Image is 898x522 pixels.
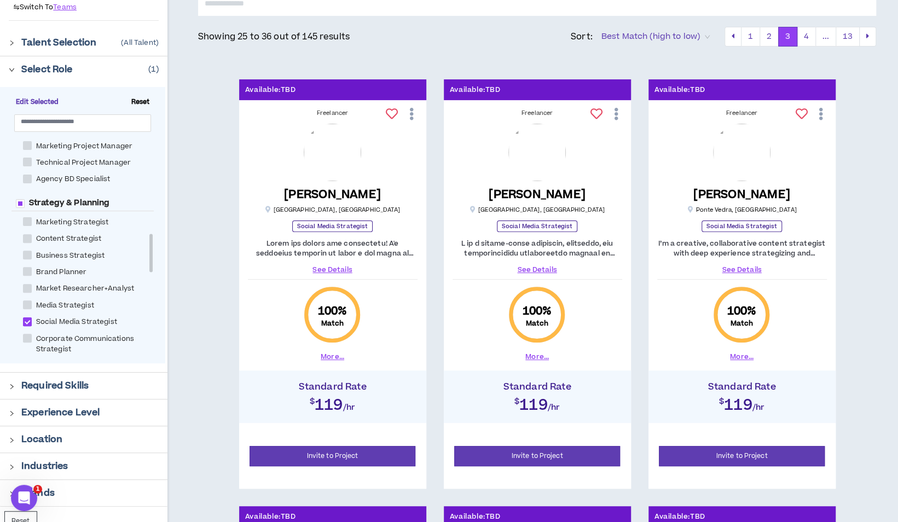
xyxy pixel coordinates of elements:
p: I’m a creative, collaborative content strategist with deep experience strategizing and executing ... [657,239,827,258]
span: right [9,410,15,416]
button: More... [525,352,549,362]
small: Match [321,319,344,328]
p: Ponte Vedra , [GEOGRAPHIC_DATA] [687,206,796,214]
p: [GEOGRAPHIC_DATA] , [GEOGRAPHIC_DATA] [470,206,605,214]
span: Edit Selected [11,97,63,107]
p: Available: TBD [245,512,296,522]
p: Available: TBD [654,85,705,95]
p: [GEOGRAPHIC_DATA] , [GEOGRAPHIC_DATA] [265,206,401,214]
span: Marketing Project Manager [32,141,137,152]
button: More... [730,352,754,362]
span: right [9,464,15,470]
p: Required Skills [21,379,89,392]
p: Showing 25 to 36 out of 145 results [198,30,350,43]
span: right [9,437,15,443]
small: Match [526,319,549,328]
div: Freelancer [453,109,622,118]
span: Corporate Communications Strategist [32,334,162,355]
p: ( 1 ) [148,63,159,76]
p: Switch To [13,3,53,11]
a: See Details [453,265,622,275]
p: Lorem ips dolors ame consectetu! A'e seddoeius temporin ut labor e dol magna al enimadm ven qui n... [248,239,418,258]
button: Invite to Project [659,446,825,466]
div: Freelancer [248,109,418,118]
span: 100 % [523,304,552,319]
h4: Standard Rate [245,381,421,392]
h4: Standard Rate [449,381,625,392]
h2: $119 [654,392,830,412]
span: 100 % [318,304,347,319]
span: 100 % [727,304,757,319]
span: /hr [343,401,356,413]
h5: [PERSON_NAME] [489,188,586,201]
span: Brand Planner [32,267,91,277]
p: Social Media Strategist [702,221,782,232]
span: /hr [752,401,765,413]
span: Market Researcher+Analyst [32,283,139,294]
span: Business Strategist [32,251,109,261]
a: See Details [657,265,827,275]
h2: $119 [245,392,421,412]
span: Best Match (high to low) [601,28,710,45]
nav: pagination [725,27,876,47]
button: 4 [797,27,816,47]
button: Invite to Project [454,446,621,466]
a: Teams [53,3,77,11]
p: Available: TBD [450,85,501,95]
p: Social Media Strategist [497,221,577,232]
p: Available: TBD [450,512,501,522]
p: Sort: [571,30,593,43]
span: Strategy & Planning [25,198,114,208]
p: ( All Talent ) [121,38,159,47]
p: L ip d sitame-conse adipiscin, elitseddo, eiu temporincididu utlaboreetdo magnaal en adminimv qui... [453,239,622,258]
h5: [PERSON_NAME] [693,188,790,201]
p: Experience Level [21,406,100,419]
span: right [9,40,15,46]
button: 13 [836,27,860,47]
span: right [9,491,15,497]
a: See Details [248,265,418,275]
span: Content Strategist [32,234,106,244]
p: Social Media Strategist [292,221,373,232]
span: right [9,67,15,73]
div: Freelancer [657,109,827,118]
iframe: Intercom live chat [11,485,37,511]
span: Marketing Strategist [32,217,113,228]
span: /hr [548,401,560,413]
p: Talent Selection [21,36,96,49]
img: xRwyKKEDRBXP8LrUR4cnz8aWBNBLEZCvlynBfmcO.png [713,124,770,181]
p: Available: TBD [245,85,296,95]
span: Media Strategist [32,300,99,311]
p: Select Role [21,63,73,76]
button: More... [321,352,344,362]
span: right [9,384,15,390]
span: Technical Project Manager [32,158,136,168]
p: Industries [21,460,68,473]
button: 3 [778,27,797,47]
img: rMlrM3JANFKSGxVPHp4YZZEFUQLZFmVGNRdEhMLE.png [508,124,566,181]
h4: Standard Rate [654,381,830,392]
h5: [PERSON_NAME] [284,188,381,201]
img: V1trIcRtpuX8VZydDWl0K90ufZBOJqbXm5uBVK1Y.png [304,124,361,181]
span: Agency BD Specialist [32,174,115,184]
button: 1 [741,27,760,47]
small: Match [731,319,754,328]
span: Social Media Strategist [32,317,121,327]
button: ... [815,27,836,47]
span: swap [13,4,20,10]
span: Reset [127,97,154,107]
span: 1 [33,485,42,494]
p: Location [21,433,62,446]
button: Invite to Project [250,446,416,466]
p: Available: TBD [654,512,705,522]
button: 2 [760,27,779,47]
h2: $119 [449,392,625,412]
